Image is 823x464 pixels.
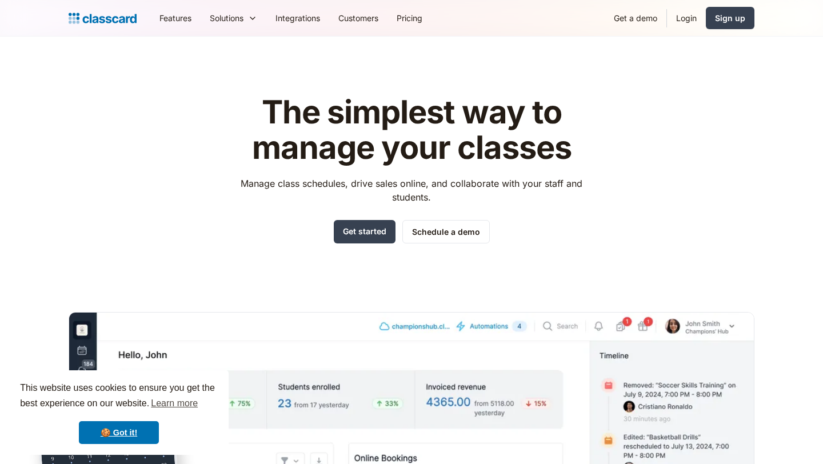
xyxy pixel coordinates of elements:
a: learn more about cookies [149,395,199,412]
p: Manage class schedules, drive sales online, and collaborate with your staff and students. [230,177,593,204]
a: Login [667,5,706,31]
a: Integrations [266,5,329,31]
a: Get a demo [605,5,666,31]
a: dismiss cookie message [79,421,159,444]
a: Customers [329,5,387,31]
a: Features [150,5,201,31]
div: Solutions [210,12,243,24]
div: Solutions [201,5,266,31]
a: Get started [334,220,395,243]
h1: The simplest way to manage your classes [230,95,593,165]
a: Sign up [706,7,754,29]
a: Schedule a demo [402,220,490,243]
div: Sign up [715,12,745,24]
a: Logo [69,10,137,26]
div: cookieconsent [9,370,229,455]
a: Pricing [387,5,432,31]
span: This website uses cookies to ensure you get the best experience on our website. [20,381,218,412]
